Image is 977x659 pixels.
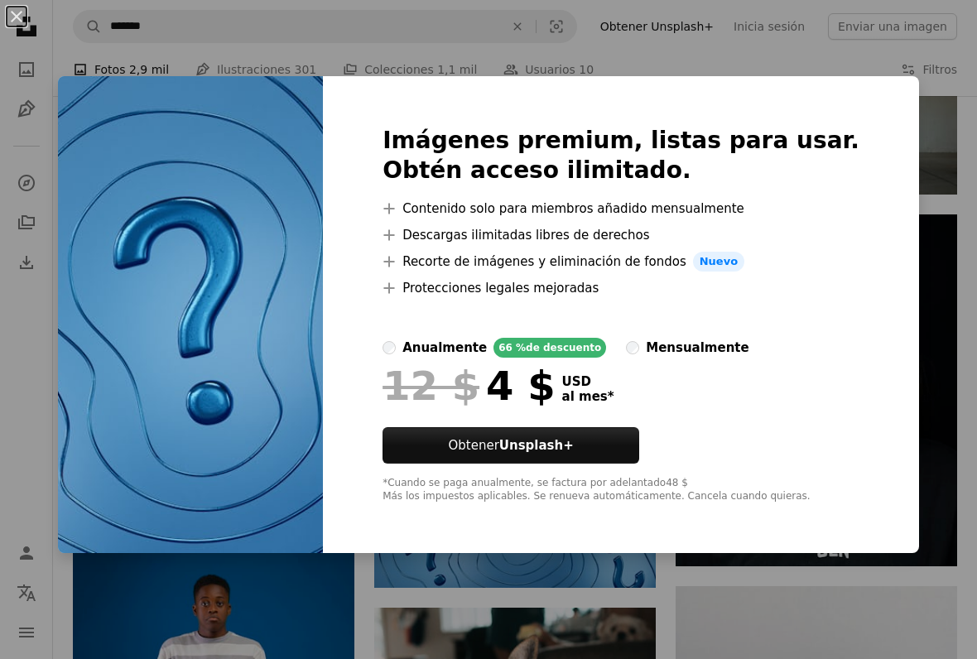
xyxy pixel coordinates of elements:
[383,364,479,407] span: 12 $
[646,338,748,358] div: mensualmente
[383,225,859,245] li: Descargas ilimitadas libres de derechos
[383,364,555,407] div: 4 $
[383,341,396,354] input: anualmente66 %de descuento
[383,252,859,272] li: Recorte de imágenes y eliminación de fondos
[562,374,614,389] span: USD
[493,338,606,358] div: 66 % de descuento
[626,341,639,354] input: mensualmente
[499,438,574,453] strong: Unsplash+
[402,338,487,358] div: anualmente
[383,126,859,185] h2: Imágenes premium, listas para usar. Obtén acceso ilimitado.
[383,477,859,503] div: *Cuando se paga anualmente, se factura por adelantado 48 $ Más los impuestos aplicables. Se renue...
[383,427,639,464] button: ObtenerUnsplash+
[693,252,744,272] span: Nuevo
[383,199,859,219] li: Contenido solo para miembros añadido mensualmente
[383,278,859,298] li: Protecciones legales mejoradas
[562,389,614,404] span: al mes *
[58,76,323,553] img: premium_photo-1680302397750-ef86e280a172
